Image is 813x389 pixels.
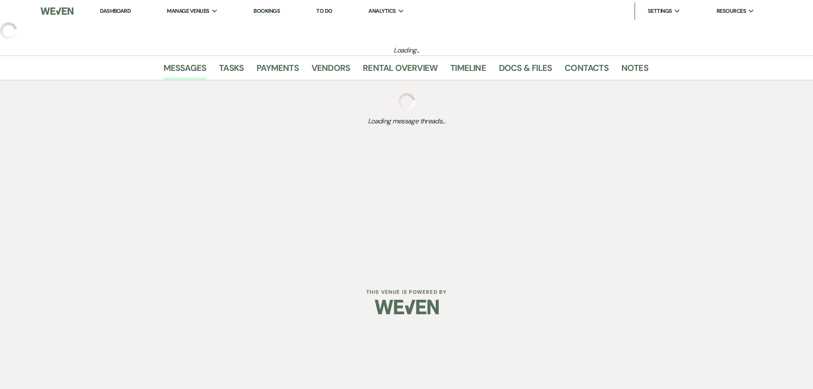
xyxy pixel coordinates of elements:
a: Tasks [219,61,244,80]
span: Analytics [368,7,396,15]
img: Weven Logo [41,2,73,20]
a: Rental Overview [363,61,437,80]
a: To Do [316,7,332,15]
a: Vendors [312,61,350,80]
span: Settings [648,7,672,15]
a: Notes [621,61,648,80]
span: Loading message threads... [163,116,650,126]
a: Dashboard [100,7,131,15]
a: Contacts [565,61,609,80]
span: Resources [717,7,746,15]
a: Bookings [254,7,280,15]
img: loading spinner [398,93,415,110]
img: Weven Logo [375,292,439,322]
span: Manage Venues [167,7,209,15]
a: Payments [256,61,299,80]
a: Messages [163,61,207,80]
a: Timeline [450,61,486,80]
a: Docs & Files [499,61,552,80]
